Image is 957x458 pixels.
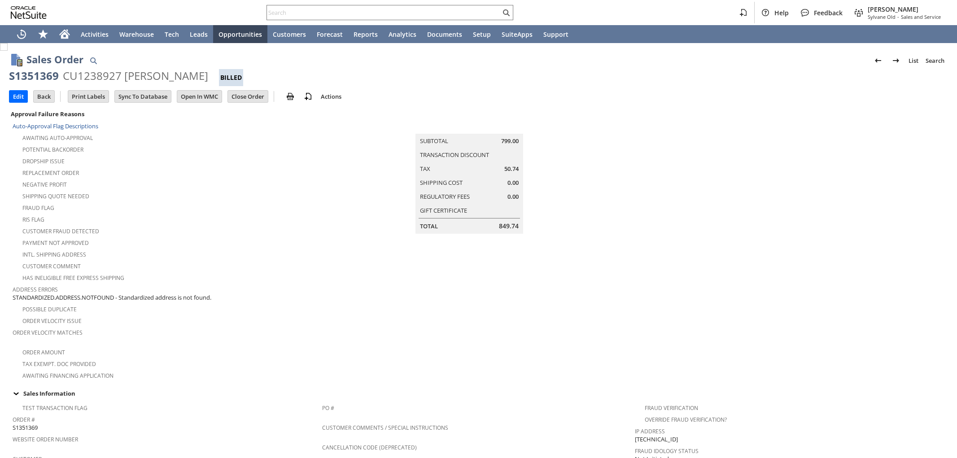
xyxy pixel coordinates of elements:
[499,222,519,231] span: 849.74
[635,447,699,455] a: Fraud Idology Status
[11,25,32,43] a: Recent Records
[22,274,124,282] a: Has Ineligible Free Express Shipping
[267,7,501,18] input: Search
[501,7,511,18] svg: Search
[32,25,54,43] div: Shortcuts
[354,30,378,39] span: Reports
[38,29,48,39] svg: Shortcuts
[22,349,65,356] a: Order Amount
[159,25,184,43] a: Tech
[22,192,89,200] a: Shipping Quote Needed
[645,404,698,412] a: Fraud Verification
[635,427,665,435] a: IP Address
[68,91,109,102] input: Print Labels
[897,13,899,20] span: -
[22,404,87,412] a: Test Transaction Flag
[22,216,44,223] a: RIS flag
[422,25,468,43] a: Documents
[507,192,519,201] span: 0.00
[496,25,538,43] a: SuiteApps
[273,30,306,39] span: Customers
[9,108,319,120] div: Approval Failure Reasons
[22,169,79,177] a: Replacement Order
[114,25,159,43] a: Warehouse
[22,251,86,258] a: Intl. Shipping Address
[868,5,941,13] span: [PERSON_NAME]
[420,137,448,145] a: Subtotal
[13,423,38,432] span: S1351369
[22,146,83,153] a: Potential Backorder
[9,388,944,399] div: Sales Information
[322,444,417,451] a: Cancellation Code (deprecated)
[22,372,114,379] a: Awaiting Financing Application
[219,69,243,86] div: Billed
[507,179,519,187] span: 0.00
[13,329,83,336] a: Order Velocity Matches
[814,9,843,17] span: Feedback
[322,404,334,412] a: PO #
[75,25,114,43] a: Activities
[22,305,77,313] a: Possible Duplicate
[873,55,883,66] img: Previous
[285,91,296,102] img: print.svg
[317,30,343,39] span: Forecast
[420,151,489,159] a: Transaction Discount
[177,91,222,102] input: Open In WMC
[317,92,345,100] a: Actions
[538,25,574,43] a: Support
[22,317,82,325] a: Order Velocity Issue
[322,424,448,432] a: Customer Comments / Special Instructions
[22,262,81,270] a: Customer Comment
[16,29,27,39] svg: Recent Records
[13,122,98,130] a: Auto-Approval Flag Descriptions
[22,157,65,165] a: Dropship Issue
[59,29,70,39] svg: Home
[81,30,109,39] span: Activities
[501,137,519,145] span: 799.00
[119,30,154,39] span: Warehouse
[502,30,533,39] span: SuiteApps
[54,25,75,43] a: Home
[645,416,727,423] a: Override Fraud Verification?
[26,52,83,67] h1: Sales Order
[635,435,678,444] span: [TECHNICAL_ID]
[389,30,416,39] span: Analytics
[9,69,59,83] div: S1351369
[13,416,35,423] a: Order #
[88,55,99,66] img: Quick Find
[901,13,941,20] span: Sales and Service
[22,227,99,235] a: Customer Fraud Detected
[184,25,213,43] a: Leads
[504,165,519,173] span: 50.74
[420,165,430,173] a: Tax
[22,181,67,188] a: Negative Profit
[267,25,311,43] a: Customers
[303,91,314,102] img: add-record.svg
[9,91,27,102] input: Edit
[311,25,348,43] a: Forecast
[9,388,948,399] td: Sales Information
[22,360,96,368] a: Tax Exempt. Doc Provided
[63,69,208,83] div: CU1238927 [PERSON_NAME]
[868,13,896,20] span: Sylvane Old
[13,293,211,302] span: STANDARDIZED.ADDRESS.NOTFOUND - Standardized address is not found.
[348,25,383,43] a: Reports
[420,179,463,187] a: Shipping Cost
[228,91,268,102] input: Close Order
[218,30,262,39] span: Opportunities
[11,6,47,19] svg: logo
[427,30,462,39] span: Documents
[22,134,93,142] a: Awaiting Auto-Approval
[383,25,422,43] a: Analytics
[22,204,54,212] a: Fraud Flag
[905,53,922,68] a: List
[165,30,179,39] span: Tech
[34,91,54,102] input: Back
[213,25,267,43] a: Opportunities
[420,222,438,230] a: Total
[115,91,171,102] input: Sync To Database
[891,55,901,66] img: Next
[420,192,470,201] a: Regulatory Fees
[468,25,496,43] a: Setup
[415,119,523,134] caption: Summary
